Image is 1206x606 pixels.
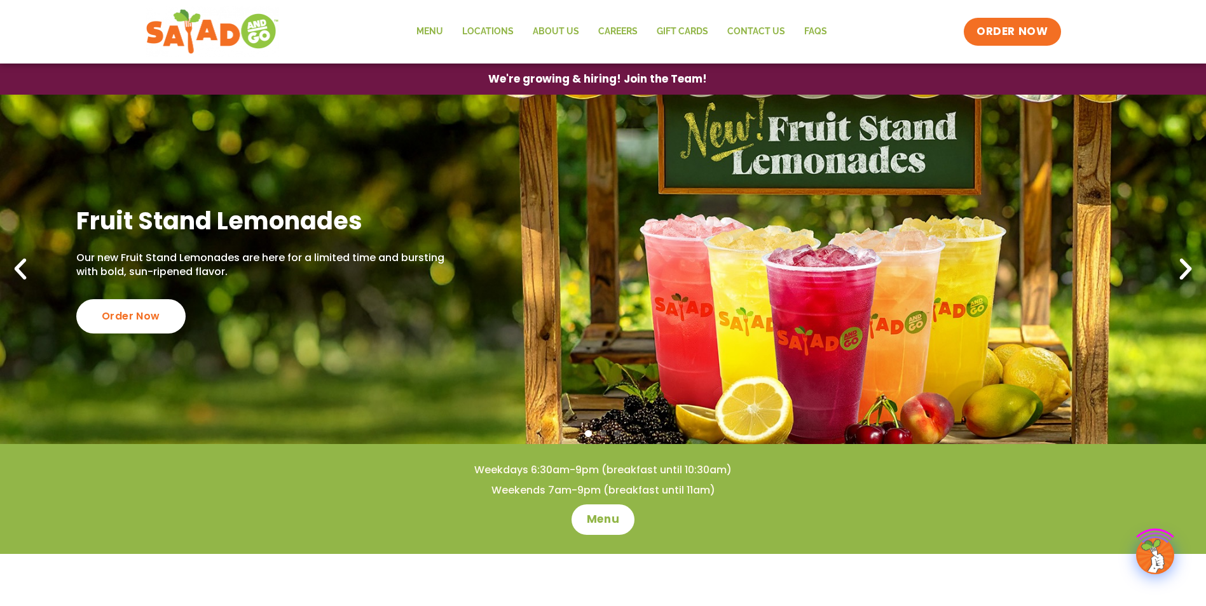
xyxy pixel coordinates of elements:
[718,17,795,46] a: Contact Us
[6,255,34,283] div: Previous slide
[600,430,606,437] span: Go to slide 2
[25,463,1181,477] h4: Weekdays 6:30am-9pm (breakfast until 10:30am)
[587,512,619,527] span: Menu
[585,430,592,437] span: Go to slide 1
[469,64,726,94] a: We're growing & hiring! Join the Team!
[589,17,647,46] a: Careers
[146,6,280,57] img: new-SAG-logo-768×292
[647,17,718,46] a: GIFT CARDS
[407,17,837,46] nav: Menu
[964,18,1060,46] a: ORDER NOW
[523,17,589,46] a: About Us
[795,17,837,46] a: FAQs
[407,17,453,46] a: Menu
[976,24,1048,39] span: ORDER NOW
[453,17,523,46] a: Locations
[76,299,186,333] div: Order Now
[572,504,634,535] a: Menu
[25,483,1181,497] h4: Weekends 7am-9pm (breakfast until 11am)
[1172,255,1200,283] div: Next slide
[76,251,449,279] p: Our new Fruit Stand Lemonades are here for a limited time and bursting with bold, sun-ripened fla...
[488,74,707,84] span: We're growing & hiring! Join the Team!
[614,430,621,437] span: Go to slide 3
[76,205,449,236] h2: Fruit Stand Lemonades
